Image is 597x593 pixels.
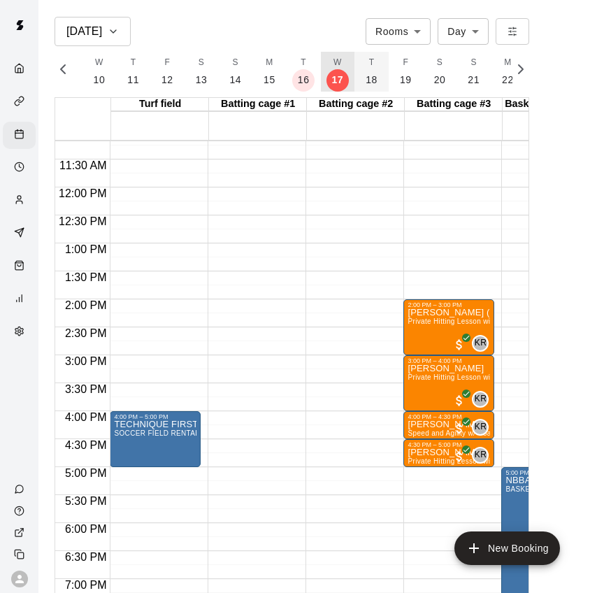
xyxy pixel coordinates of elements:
[472,419,489,436] div: Katie Rohrer
[423,52,457,92] button: S20
[56,131,110,143] span: 11:00 AM
[233,56,238,70] span: S
[131,56,136,70] span: T
[298,73,310,87] p: 16
[454,531,560,565] button: add
[164,56,170,70] span: F
[434,73,446,87] p: 20
[209,98,307,111] div: Batting cage #1
[252,52,287,92] button: M15
[62,523,110,535] span: 6:00 PM
[475,420,487,434] span: KR
[111,98,209,111] div: Turf field
[62,383,110,395] span: 3:30 PM
[475,392,487,406] span: KR
[452,422,466,436] span: All customers have paid
[389,52,423,92] button: F19
[114,429,199,437] span: SOCCER FIELD RENTAL
[62,299,110,311] span: 2:00 PM
[301,56,306,70] span: T
[55,17,131,46] button: [DATE]
[502,73,514,87] p: 22
[456,52,491,92] button: S21
[403,56,408,70] span: F
[408,317,559,325] span: Private Hitting Lesson with [PERSON_NAME]
[95,56,103,70] span: W
[437,56,443,70] span: S
[55,215,110,227] span: 12:30 PM
[400,73,412,87] p: 19
[66,22,102,41] h6: [DATE]
[62,467,110,479] span: 5:00 PM
[408,441,490,448] div: 4:30 PM – 5:00 PM
[452,450,466,464] span: All customers have paid
[3,522,38,543] a: View public page
[477,335,489,352] span: Katie Rohrer
[452,394,466,408] span: All customers have paid
[475,336,487,350] span: KR
[321,52,355,92] button: W17
[185,52,219,92] button: S13
[62,551,110,563] span: 6:30 PM
[408,357,490,364] div: 3:00 PM – 4:00 PM
[3,543,38,565] div: Copy public page link
[62,439,110,451] span: 4:30 PM
[403,411,494,439] div: 4:00 PM – 4:30 PM: OLIVE Luchese
[472,391,489,408] div: Katie Rohrer
[266,56,273,70] span: M
[116,52,150,92] button: T11
[6,11,34,39] img: Swift logo
[218,52,252,92] button: S14
[62,243,110,255] span: 1:00 PM
[472,335,489,352] div: Katie Rohrer
[475,448,487,462] span: KR
[366,73,377,87] p: 18
[403,355,494,411] div: 3:00 PM – 4:00 PM: Ella Dean
[150,52,185,92] button: F12
[62,495,110,507] span: 5:30 PM
[403,439,494,467] div: 4:30 PM – 5:00 PM: Sammy Moller
[62,271,110,283] span: 1:30 PM
[332,73,344,87] p: 17
[403,299,494,355] div: 2:00 PM – 3:00 PM: Riley (Red) Reab
[333,56,342,70] span: W
[408,413,490,420] div: 4:00 PM – 4:30 PM
[354,52,389,92] button: T18
[477,391,489,408] span: Katie Rohrer
[405,98,503,111] div: Batting cage #3
[504,56,511,70] span: M
[3,500,38,522] a: Visit help center
[62,411,110,423] span: 4:00 PM
[477,447,489,464] span: Katie Rohrer
[505,469,588,476] div: 5:00 PM – 9:00 PM
[161,73,173,87] p: 12
[369,56,375,70] span: T
[408,373,559,381] span: Private Hitting Lesson with [PERSON_NAME]
[62,327,110,339] span: 2:30 PM
[366,18,431,44] div: Rooms
[264,73,275,87] p: 15
[127,73,139,87] p: 11
[408,457,559,465] span: Private Hitting Lesson with [PERSON_NAME]
[110,411,201,467] div: 4:00 PM – 5:00 PM: TECHNIQUE FIRST
[199,56,204,70] span: S
[62,355,110,367] span: 3:00 PM
[196,73,208,87] p: 13
[472,447,489,464] div: Katie Rohrer
[452,338,466,352] span: All customers have paid
[477,419,489,436] span: Katie Rohrer
[408,429,561,437] span: Speed and Agility w/ Coach [PERSON_NAME]
[307,98,405,111] div: Batting cage #2
[55,187,110,199] span: 12:00 PM
[114,413,196,420] div: 4:00 PM – 5:00 PM
[94,73,106,87] p: 10
[82,52,117,92] button: W10
[229,73,241,87] p: 14
[62,579,110,591] span: 7:00 PM
[3,478,38,500] a: Contact Us
[470,56,476,70] span: S
[287,52,321,92] button: T16
[438,18,489,44] div: Day
[468,73,480,87] p: 21
[408,301,490,308] div: 2:00 PM – 3:00 PM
